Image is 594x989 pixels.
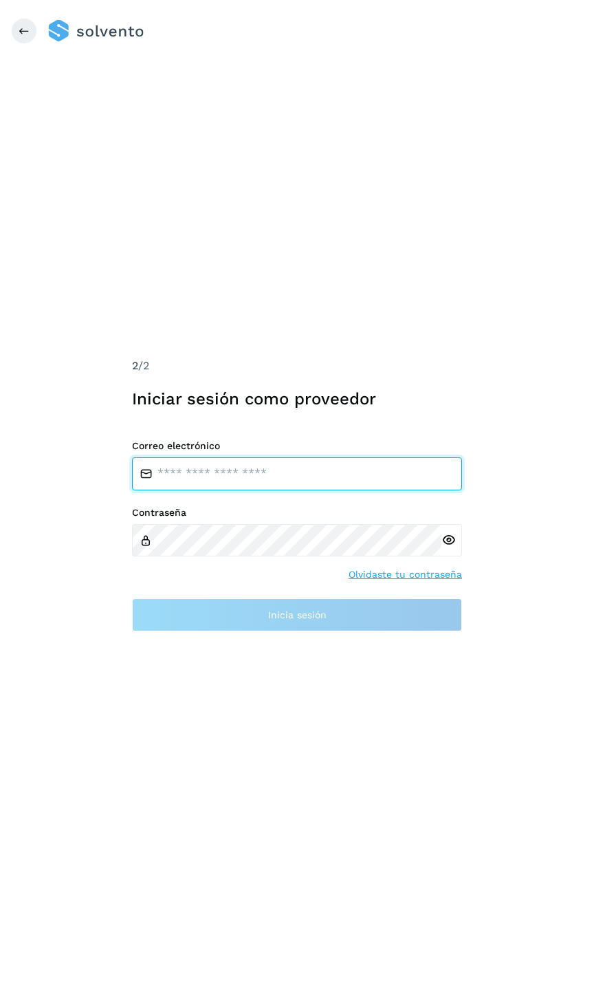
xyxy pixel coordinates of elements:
[132,598,462,631] button: Inicia sesión
[268,610,327,620] span: Inicia sesión
[132,507,462,519] label: Contraseña
[349,567,462,582] a: Olvidaste tu contraseña
[132,359,138,372] span: 2
[132,389,462,409] h1: Iniciar sesión como proveedor
[132,358,462,374] div: /2
[132,440,462,452] label: Correo electrónico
